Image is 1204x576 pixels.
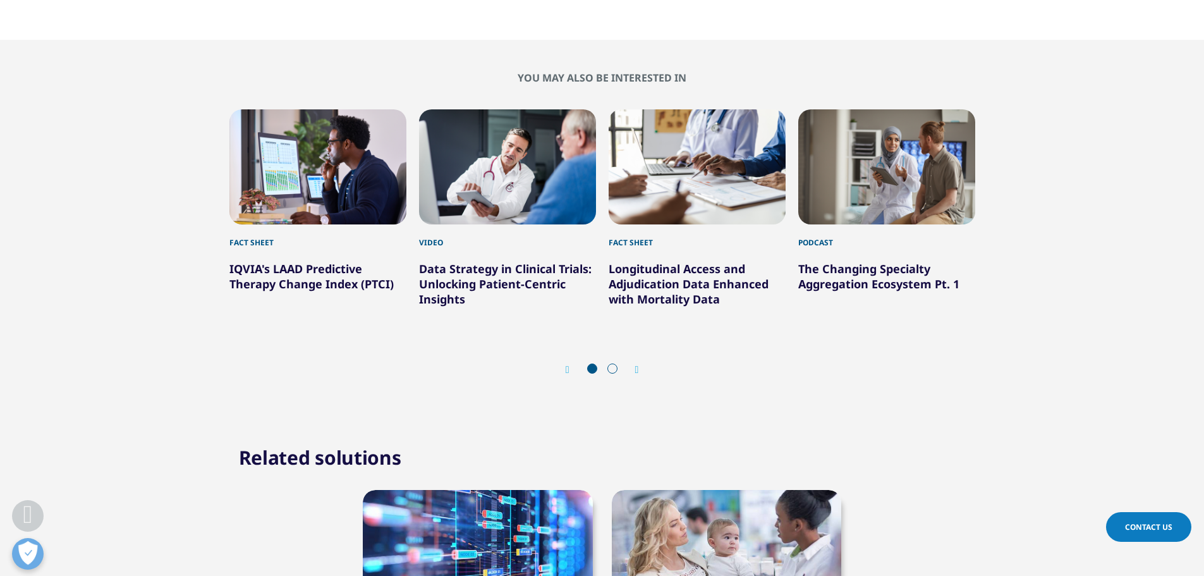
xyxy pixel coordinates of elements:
div: Podcast [798,224,975,248]
h2: You may also be interested in [229,71,975,84]
a: Contact Us [1106,512,1191,542]
span: Contact Us [1125,522,1172,532]
div: 2 / 6 [419,109,596,307]
div: 4 / 6 [798,109,975,307]
h2: Related solutions [239,445,401,470]
div: 3 / 6 [609,109,786,307]
div: Fact Sheet [609,224,786,248]
div: Previous slide [566,364,582,376]
a: The Changing Specialty Aggregation Ecosystem Pt. 1 [798,261,959,291]
div: 1 / 6 [229,109,406,307]
a: Data Strategy in Clinical Trials: Unlocking Patient-Centric Insights [419,261,592,307]
a: Longitudinal Access and Adjudication Data Enhanced with Mortality Data [609,261,769,307]
div: Video [419,224,596,248]
div: Fact Sheet [229,224,406,248]
div: Next slide [623,364,639,376]
button: Open Preferences [12,538,44,570]
a: IQVIA's LAAD Predictive Therapy Change Index (PTCI) [229,261,394,291]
